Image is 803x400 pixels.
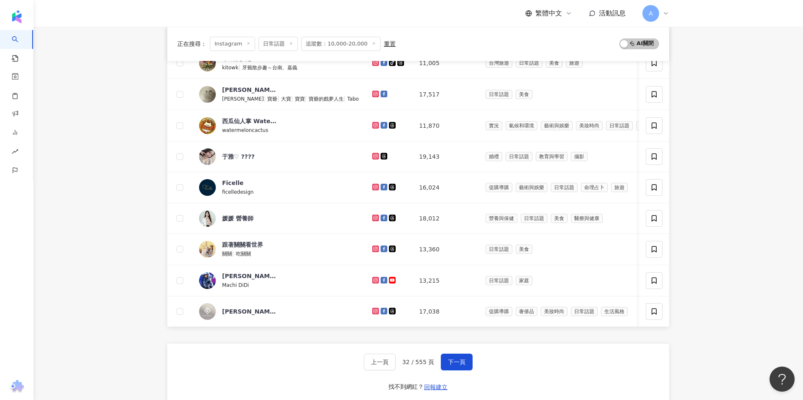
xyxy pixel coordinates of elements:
[535,9,562,18] span: 繁體中文
[506,121,537,130] span: 氣候和環境
[486,90,512,99] span: 日常話題
[199,86,216,103] img: KOL Avatar
[486,214,517,223] span: 營養與保健
[412,79,479,110] td: 17,517
[222,241,263,249] div: 跟著關關看世界
[424,384,448,390] span: 回報建立
[267,96,277,102] span: 寶爺
[516,58,542,68] span: 日常話題
[412,110,479,142] td: 11,870
[576,121,603,130] span: 美妝時尚
[12,30,28,63] a: search
[486,307,512,316] span: 促購導購
[516,183,547,192] span: 藝術與娛樂
[448,359,465,365] span: 下一頁
[10,10,23,23] img: logo icon
[305,95,309,102] span: |
[199,241,359,258] a: KOL Avatar跟著關關看世界關關|吃關關
[347,96,359,102] span: Tabo
[199,55,216,71] img: KOL Avatar
[258,37,298,51] span: 日常話題
[210,37,255,51] span: Instagram
[222,96,264,102] span: [PERSON_NAME]
[412,265,479,296] td: 13,215
[551,183,578,192] span: 日常話題
[412,48,479,79] td: 11,005
[199,241,216,258] img: KOL Avatar
[177,41,207,47] span: 正在搜尋 ：
[402,359,435,365] span: 32 / 555 頁
[264,95,268,102] span: |
[242,65,297,71] span: 牙籤散步趣～台南、嘉義
[222,214,253,223] div: 媛媛 營養師
[344,95,348,102] span: |
[301,37,381,51] span: 追蹤數：10,000-20,000
[516,90,532,99] span: 美食
[222,189,253,195] span: ficelledesign
[486,121,502,130] span: 實況
[566,58,583,68] span: 旅遊
[516,307,537,316] span: 奢侈品
[486,245,512,254] span: 日常話題
[516,245,532,254] span: 美食
[521,214,547,223] span: 日常話題
[571,152,588,161] span: 攝影
[770,367,795,392] iframe: Help Scout Beacon - Open
[412,296,479,327] td: 17,038
[571,214,603,223] span: 醫療與健康
[281,96,291,102] span: 大寶
[486,58,512,68] span: 台灣旅遊
[222,251,232,257] span: 關關
[199,148,216,165] img: KOL Avatar
[371,359,389,365] span: 上一頁
[199,303,359,320] a: KOL Avatar[PERSON_NAME].手工手環
[412,203,479,234] td: 18,012
[222,127,268,133] span: watermeloncactus
[581,183,608,192] span: 命理占卜
[222,65,238,71] span: kitowk
[424,380,448,394] button: 回報建立
[199,54,359,72] a: KOL Avatar牙籤散步趣kitowk|牙籤散步趣～台南、嘉義
[309,96,344,102] span: 寶爺的戲夢人生
[232,250,236,257] span: |
[486,183,512,192] span: 促購導購
[277,95,281,102] span: |
[551,214,568,223] span: 美食
[199,179,359,196] a: KOL AvatarFicelleficelledesign
[222,86,276,94] div: [PERSON_NAME]
[222,272,276,280] div: [PERSON_NAME]弟弟
[506,152,532,161] span: 日常話題
[199,179,216,196] img: KOL Avatar
[199,148,359,165] a: KOL Avatar于雅♡ ????
[441,354,473,370] button: 下一頁
[389,383,424,391] div: 找不到網紅？
[636,121,668,130] span: 教育與學習
[222,307,276,316] div: [PERSON_NAME].手工手環
[546,58,563,68] span: 美食
[236,251,251,257] span: 吃關關
[541,307,568,316] span: 美妝時尚
[12,143,18,162] span: rise
[541,121,573,130] span: 藝術與娛樂
[486,152,502,161] span: 婚禮
[222,282,249,288] span: Machi DiDi
[199,272,359,289] a: KOL Avatar[PERSON_NAME]弟弟Machi DiDi
[291,95,295,102] span: |
[364,354,396,370] button: 上一頁
[601,307,628,316] span: 生活風格
[611,183,628,192] span: 旅遊
[516,276,532,285] span: 家庭
[606,121,633,130] span: 日常話題
[199,210,359,227] a: KOL Avatar媛媛 營養師
[599,9,626,17] span: 活動訊息
[486,276,512,285] span: 日常話題
[238,64,242,71] span: |
[222,152,255,161] div: 于雅♡ ????
[199,210,216,227] img: KOL Avatar
[199,117,359,134] a: KOL Avatar西瓜仙人掌 Watermeloncactuswatermeloncactus
[199,117,216,134] img: KOL Avatar
[199,272,216,289] img: KOL Avatar
[412,142,479,172] td: 19,143
[571,307,598,316] span: 日常話題
[199,303,216,320] img: KOL Avatar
